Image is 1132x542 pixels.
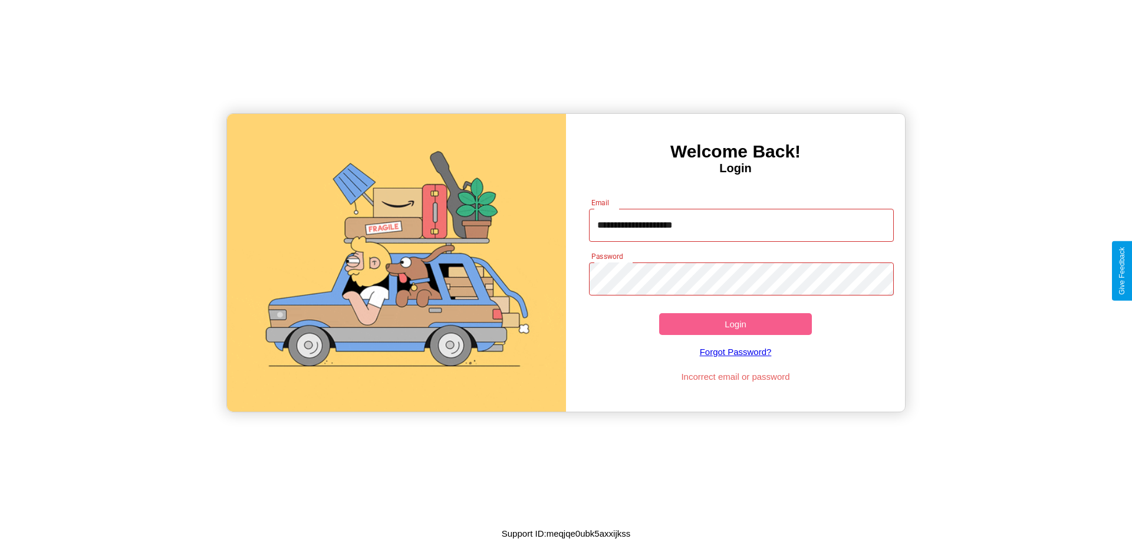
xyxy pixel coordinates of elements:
[583,369,889,385] p: Incorrect email or password
[566,162,905,175] h4: Login
[583,335,889,369] a: Forgot Password?
[1118,247,1126,295] div: Give Feedback
[502,525,630,541] p: Support ID: meqjqe0ubk5axxijkss
[591,251,623,261] label: Password
[659,313,812,335] button: Login
[566,142,905,162] h3: Welcome Back!
[227,114,566,412] img: gif
[591,198,610,208] label: Email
